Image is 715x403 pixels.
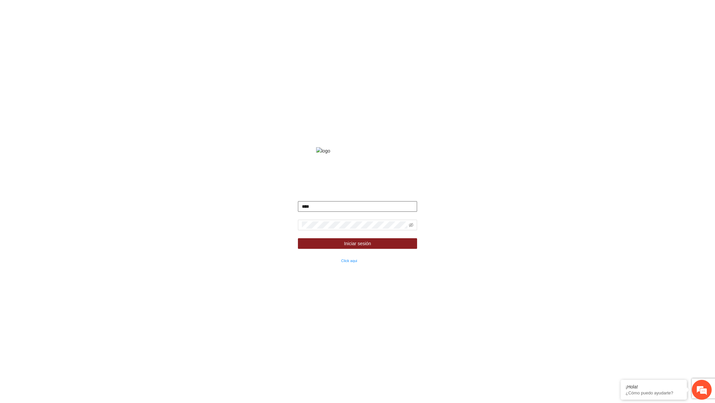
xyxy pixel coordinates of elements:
[298,259,357,263] small: ¿Olvidaste tu contraseña?
[409,223,413,227] span: eye-invisible
[341,259,358,263] a: Click aqui
[292,164,423,184] strong: Fondo de financiamiento de proyectos para la prevención y fortalecimiento de instituciones de seg...
[344,240,371,247] span: Iniciar sesión
[626,384,682,389] div: ¡Hola!
[345,190,370,196] strong: Bienvenido
[298,238,417,249] button: Iniciar sesión
[626,390,682,395] p: ¿Cómo puedo ayudarte?
[316,147,399,155] img: logo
